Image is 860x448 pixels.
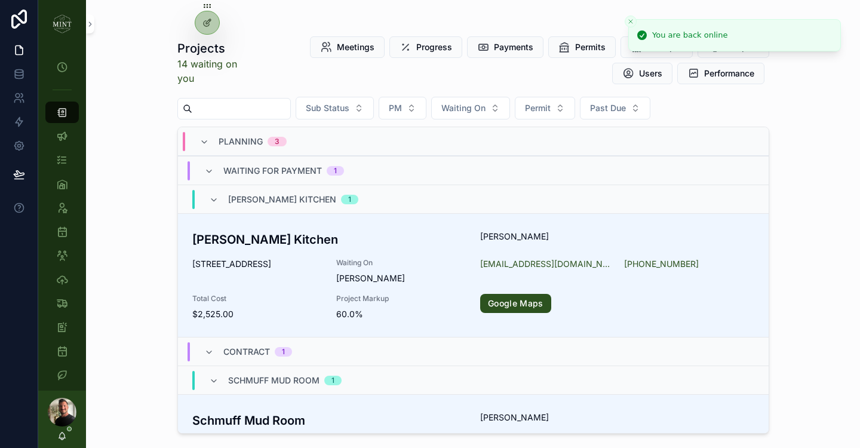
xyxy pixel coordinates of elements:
h1: Projects [177,40,244,57]
span: PM [389,102,402,114]
button: Select Button [431,97,510,119]
div: 1 [282,347,285,357]
h3: Schmuff Mud Room [192,412,466,429]
a: Google Maps [480,294,551,313]
div: scrollable content [38,48,86,391]
h3: [PERSON_NAME] Kitchen [192,231,466,248]
button: Select Button [580,97,650,119]
button: Permits [548,36,616,58]
span: Users [639,67,662,79]
span: Contract [223,346,270,358]
span: Progress [416,41,452,53]
span: [PERSON_NAME] [480,412,754,424]
span: Planning [219,136,263,148]
a: [PHONE_NUMBER] [624,258,699,270]
div: 3 [275,137,279,146]
span: 60.0% [336,308,466,320]
button: Close toast [625,16,637,27]
span: Project Markup [336,294,466,303]
a: [PERSON_NAME] Kitchen[PERSON_NAME][STREET_ADDRESS]Waiting On[PERSON_NAME][EMAIL_ADDRESS][DOMAIN_N... [178,213,769,337]
button: Performance [677,63,764,84]
div: 1 [331,376,334,385]
a: [EMAIL_ADDRESS][DOMAIN_NAME] [480,258,610,270]
span: Total Cost [192,294,322,303]
div: 1 [348,195,351,204]
span: Past Due [590,102,626,114]
span: [PERSON_NAME] Kitchen [228,194,336,205]
span: Waiting On [336,258,466,268]
span: Schmuff Mud Room [228,375,320,386]
div: You are back online [652,29,727,41]
span: [STREET_ADDRESS] [192,258,322,270]
span: [PERSON_NAME] [480,231,754,243]
span: Payments [494,41,533,53]
span: Waiting for payment [223,165,322,177]
span: Meetings [337,41,374,53]
button: Progress [389,36,462,58]
button: Receipts [621,36,693,58]
button: Select Button [515,97,575,119]
a: 14 waiting on you [177,57,244,85]
img: App logo [53,14,72,33]
span: Performance [704,67,754,79]
span: Waiting On [441,102,486,114]
button: Users [612,63,672,84]
span: [PERSON_NAME] [336,272,405,284]
span: Permits [575,41,606,53]
div: 1 [334,166,337,176]
button: Meetings [310,36,385,58]
span: $2,525.00 [192,308,322,320]
button: Select Button [296,97,374,119]
span: Sub Status [306,102,349,114]
span: Permit [525,102,551,114]
button: Payments [467,36,543,58]
button: Select Button [379,97,426,119]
